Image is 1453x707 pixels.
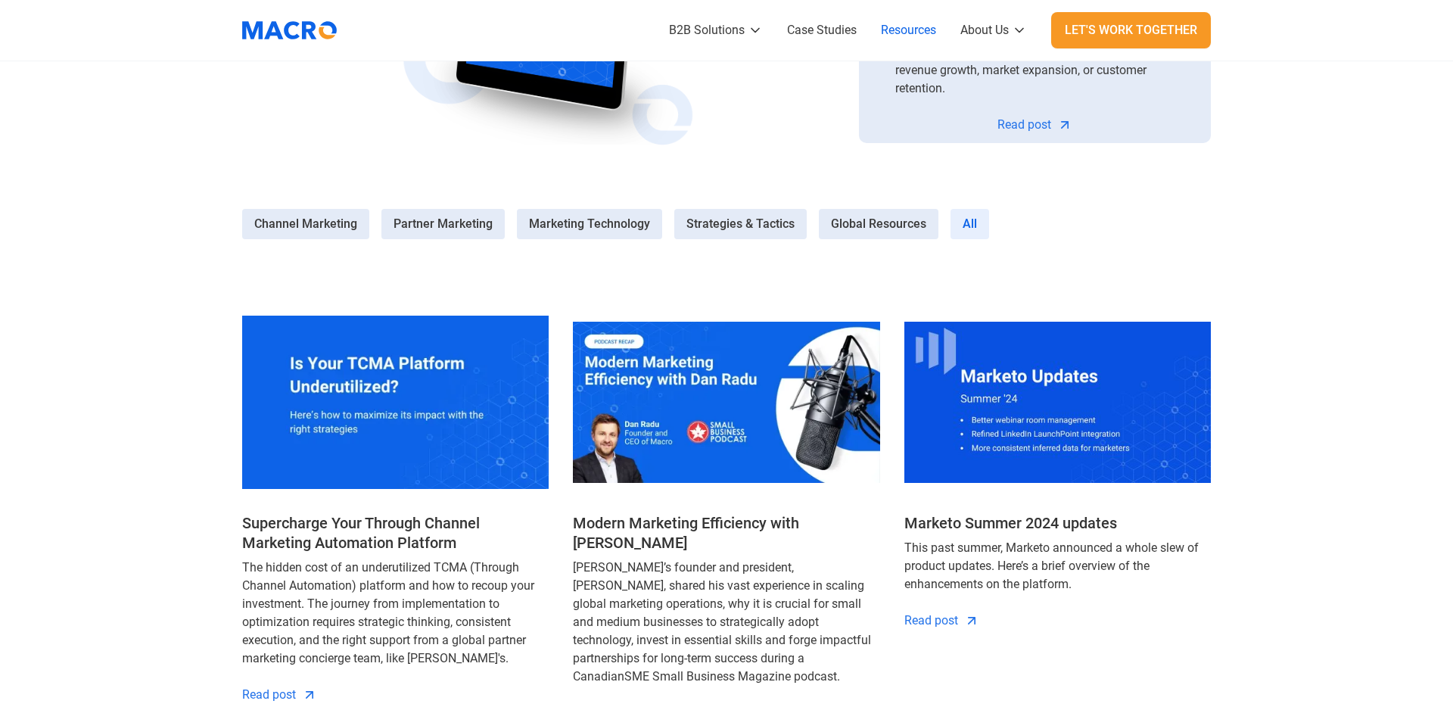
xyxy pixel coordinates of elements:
[242,559,549,668] div: The hidden cost of an underutilized TCMA (Through Channel Automation) platform and how to recoup ...
[242,209,1211,243] form: Email Form
[1051,12,1211,48] a: Let's Work Together
[904,513,1117,533] a: Marketo Summer 2024 updates
[960,21,1009,39] div: About Us
[573,559,879,686] div: [PERSON_NAME]’s founder and president, [PERSON_NAME], shared his vast experience in scaling globa...
[242,513,549,553] a: Supercharge Your Through Channel Marketing Automation Platform
[963,215,977,233] span: All
[529,215,650,233] span: Marketing Technology
[242,686,296,704] div: Read post
[904,539,1211,593] div: This past summer, Marketo announced a whole slew of product updates. Here’s a brief overview of t...
[394,215,493,233] span: Partner Marketing
[904,612,979,630] a: Read post
[242,11,348,49] a: home
[235,11,344,49] img: Macromator Logo
[242,686,317,704] a: Read post
[1065,21,1197,39] div: Let's Work Together
[904,316,1211,489] img: Marketo Summer 2024 updates
[686,215,795,233] span: Strategies & Tactics
[573,513,879,553] a: Modern Marketing Efficiency with [PERSON_NAME]
[254,215,357,233] span: Channel Marketing
[573,316,879,489] img: Modern Marketing Efficiency with Dan Radu
[831,215,926,233] span: Global Resources
[669,21,745,39] div: B2B Solutions
[997,116,1051,134] div: Read post
[997,116,1072,134] a: Read post
[242,316,549,489] img: Supercharge Your Through Channel Marketing Automation Platform
[904,612,958,630] div: Read post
